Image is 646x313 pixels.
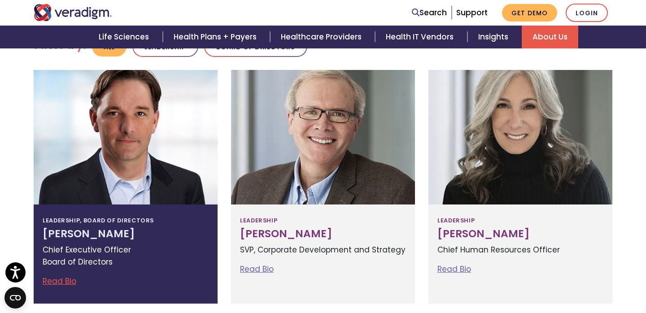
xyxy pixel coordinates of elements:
a: Login [566,4,608,22]
iframe: Drift Chat Widget [474,257,635,302]
a: Insights [467,26,522,48]
p: Chief Human Resources Officer [437,244,603,256]
p: Chief Executive Officer Board of Directors [43,244,209,268]
img: Veradigm logo [34,4,112,21]
h3: [PERSON_NAME] [43,228,209,240]
a: Support [456,7,488,18]
a: Health Plans + Payers [163,26,270,48]
h2: Filter by: [34,37,86,52]
span: Leadership [240,213,277,228]
a: About Us [522,26,578,48]
span: Leadership, Board of Directors [43,213,154,228]
a: Get Demo [502,4,557,22]
h3: [PERSON_NAME] [240,228,406,240]
a: Search [412,7,447,19]
a: Read Bio [240,264,274,274]
h3: [PERSON_NAME] [437,228,603,240]
a: Life Sciences [88,26,162,48]
a: Health IT Vendors [375,26,467,48]
a: Read Bio [43,276,76,287]
a: Read Bio [437,264,471,274]
p: SVP, Corporate Development and Strategy [240,244,406,256]
span: Leadership [437,213,475,228]
button: Open CMP widget [4,287,26,309]
a: Healthcare Providers [270,26,375,48]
